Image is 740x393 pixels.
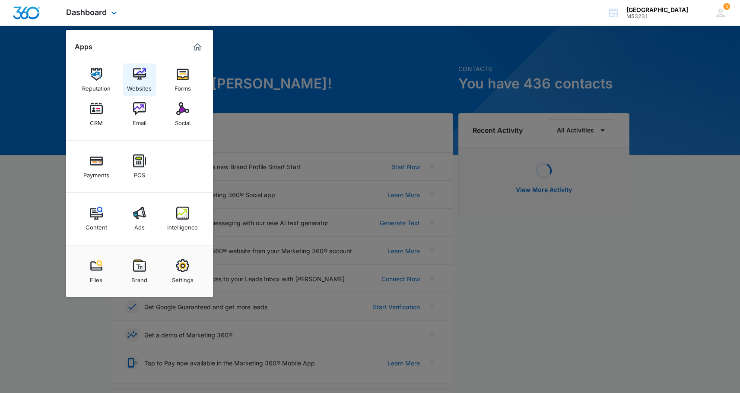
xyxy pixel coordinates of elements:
[166,255,199,288] a: Settings
[123,202,156,235] a: Ads
[123,255,156,288] a: Brand
[80,255,113,288] a: Files
[90,272,102,283] div: Files
[175,115,191,126] div: Social
[80,150,113,183] a: Payments
[127,81,152,92] div: Websites
[175,81,191,92] div: Forms
[191,40,204,54] a: Marketing 360® Dashboard
[166,202,199,235] a: Intelligence
[166,98,199,131] a: Social
[723,3,730,10] span: 1
[723,3,730,10] div: notifications count
[133,115,146,126] div: Email
[75,43,92,51] h2: Apps
[80,202,113,235] a: Content
[66,8,107,17] span: Dashboard
[172,272,194,283] div: Settings
[134,220,145,231] div: Ads
[80,98,113,131] a: CRM
[131,272,147,283] div: Brand
[166,63,199,96] a: Forms
[80,63,113,96] a: Reputation
[82,81,111,92] div: Reputation
[167,220,198,231] div: Intelligence
[123,63,156,96] a: Websites
[134,167,145,179] div: POS
[86,220,107,231] div: Content
[123,150,156,183] a: POS
[90,115,103,126] div: CRM
[123,98,156,131] a: Email
[626,6,688,13] div: account name
[626,13,688,19] div: account id
[83,167,109,179] div: Payments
